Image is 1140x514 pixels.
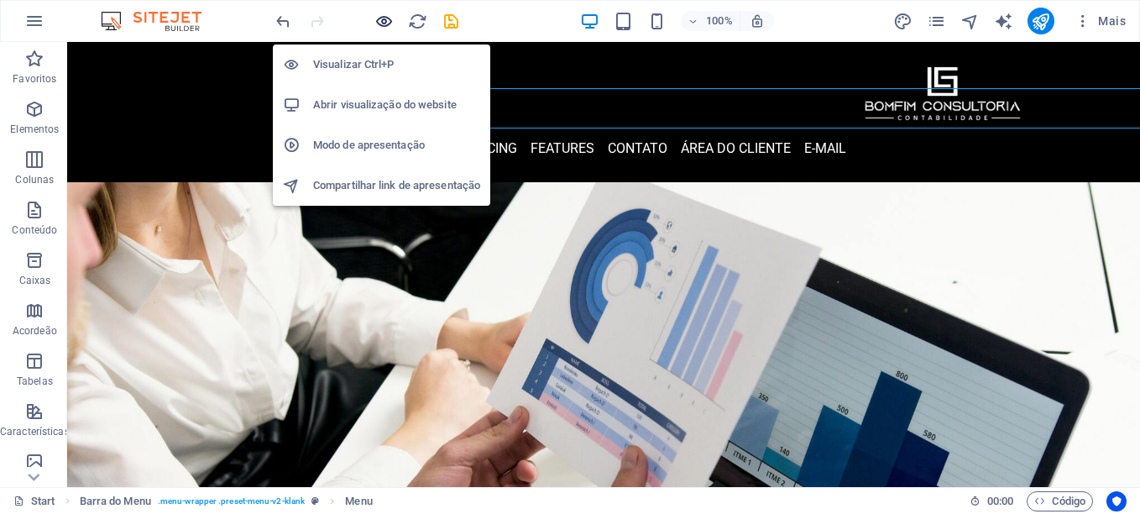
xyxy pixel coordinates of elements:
[987,491,1013,511] span: 00 00
[999,495,1001,507] span: :
[313,135,480,155] h6: Modo de apresentação
[681,11,740,31] button: 100%
[994,11,1014,31] button: text_generator
[750,13,765,29] i: Ao redimensionar, ajusta automaticamente o nível de zoom para caber no dispositivo escolhido.
[927,11,947,31] button: pages
[313,176,480,196] h6: Compartilhar link de apresentação
[13,324,57,338] p: Acordeão
[893,12,913,31] i: Design (Ctrl+Alt+Y)
[12,223,57,237] p: Conteúdo
[1028,8,1054,34] button: publish
[158,491,305,511] span: . menu-wrapper .preset-menu-v2-klank
[1034,491,1085,511] span: Código
[313,95,480,115] h6: Abrir visualização do website
[97,11,222,31] img: Editor Logo
[19,274,51,287] p: Caixas
[442,12,461,31] i: Salvar (Ctrl+S)
[927,12,946,31] i: Páginas (Ctrl+Alt+S)
[17,375,53,388] p: Tabelas
[441,11,461,31] button: save
[407,11,427,31] button: reload
[80,491,151,511] span: Clique para selecionar. Clique duas vezes para editar
[1075,13,1126,29] span: Mais
[893,11,913,31] button: design
[80,491,373,511] nav: breadcrumb
[1027,491,1093,511] button: Código
[994,12,1013,31] i: AI Writer
[10,123,59,136] p: Elementos
[970,491,1014,511] h6: Tempo de sessão
[1106,491,1127,511] button: Usercentrics
[706,11,733,31] h6: 100%
[13,72,56,86] p: Favoritos
[1031,12,1050,31] i: Publicar
[313,55,480,75] h6: Visualizar Ctrl+P
[960,11,981,31] button: navigator
[960,12,980,31] i: Navegador
[15,173,54,186] p: Colunas
[13,491,55,511] a: Clique para cancelar a seleção. Clique duas vezes para abrir as Páginas
[311,496,319,506] i: Este elemento é uma predefinição personalizável
[273,11,293,31] button: undo
[345,491,372,511] span: Clique para selecionar. Clique duas vezes para editar
[1068,8,1132,34] button: Mais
